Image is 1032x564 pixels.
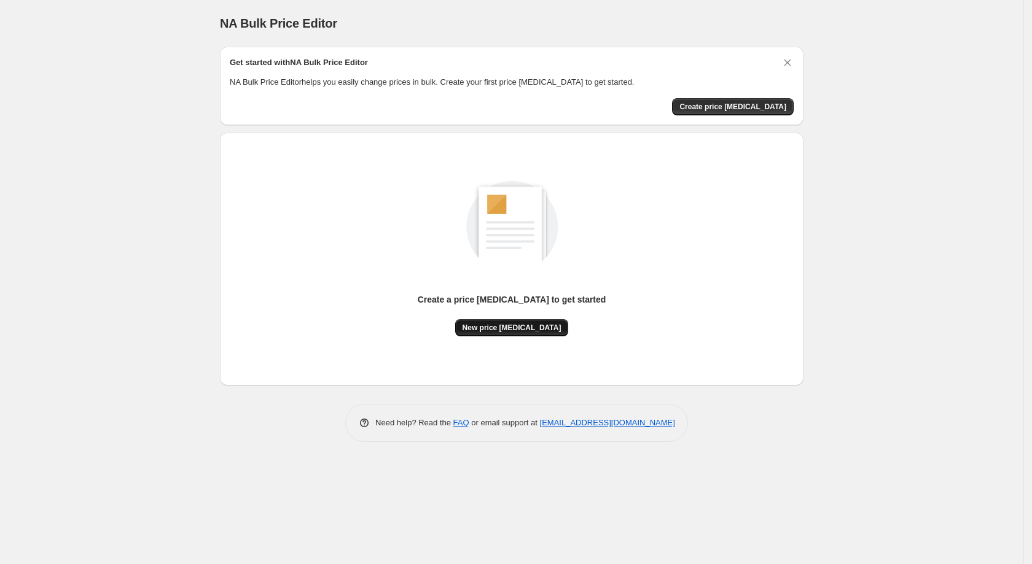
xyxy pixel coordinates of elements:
span: or email support at [469,418,540,427]
button: Dismiss card [781,56,794,69]
span: NA Bulk Price Editor [220,17,337,30]
button: New price [MEDICAL_DATA] [455,319,569,336]
span: Create price [MEDICAL_DATA] [679,102,786,112]
p: Create a price [MEDICAL_DATA] to get started [418,293,606,306]
span: New price [MEDICAL_DATA] [463,323,561,333]
a: FAQ [453,418,469,427]
h2: Get started with NA Bulk Price Editor [230,56,368,69]
span: Need help? Read the [375,418,453,427]
button: Create price change job [672,98,794,115]
a: [EMAIL_ADDRESS][DOMAIN_NAME] [540,418,675,427]
p: NA Bulk Price Editor helps you easily change prices in bulk. Create your first price [MEDICAL_DAT... [230,76,794,88]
